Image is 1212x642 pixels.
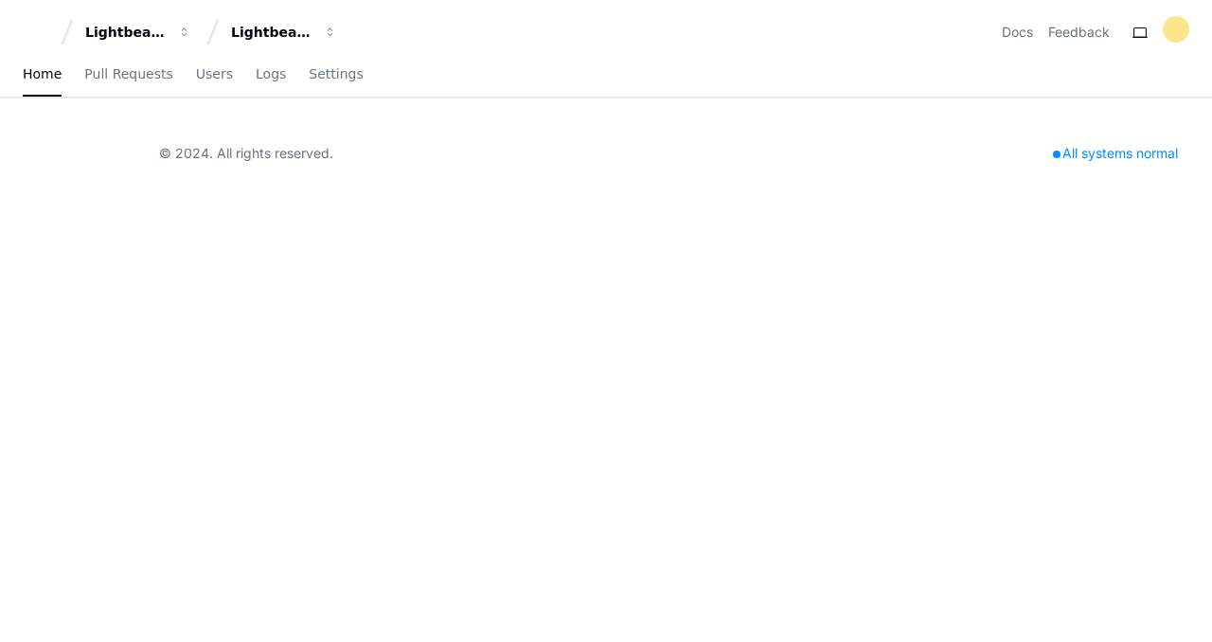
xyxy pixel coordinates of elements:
button: Feedback [1048,23,1110,42]
span: Logs [256,68,286,80]
a: Settings [309,53,363,97]
div: Lightbeam Health Solutions [231,23,312,42]
div: © 2024. All rights reserved. [159,144,333,163]
span: Settings [309,68,363,80]
span: Users [196,68,233,80]
div: Lightbeam Health [85,23,167,42]
a: Users [196,53,233,97]
a: Logs [256,53,286,97]
a: Docs [1002,23,1033,42]
a: Pull Requests [84,53,172,97]
button: Lightbeam Health [78,15,199,49]
button: Lightbeam Health Solutions [223,15,345,49]
a: Home [23,53,62,97]
span: Home [23,68,62,80]
span: Pull Requests [84,68,172,80]
div: All systems normal [1042,140,1189,167]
